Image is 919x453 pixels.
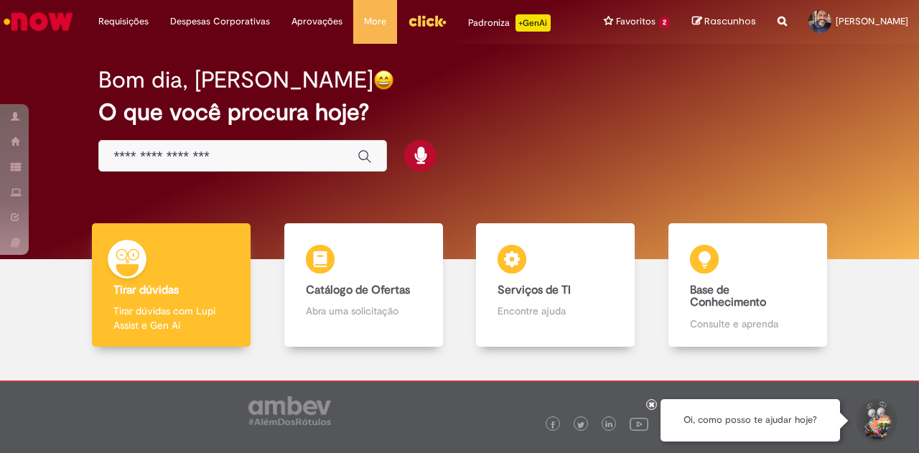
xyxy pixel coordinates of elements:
img: logo_footer_youtube.png [630,414,648,433]
span: More [364,14,386,29]
img: logo_footer_ambev_rotulo_gray.png [248,396,331,425]
img: happy-face.png [373,70,394,90]
img: ServiceNow [1,7,75,36]
span: Requisições [98,14,149,29]
p: Abra uma solicitação [306,304,421,318]
p: Consulte e aprenda [690,317,806,331]
b: Tirar dúvidas [113,283,179,297]
a: Rascunhos [692,15,756,29]
p: Encontre ajuda [498,304,613,318]
img: logo_footer_facebook.png [549,421,556,429]
span: Despesas Corporativas [170,14,270,29]
button: Iniciar Conversa de Suporte [854,399,897,442]
span: Aprovações [291,14,342,29]
b: Catálogo de Ofertas [306,283,410,297]
h2: O que você procura hoje? [98,100,820,125]
p: Tirar dúvidas com Lupi Assist e Gen Ai [113,304,229,332]
div: Padroniza [468,14,551,32]
span: 2 [658,17,671,29]
b: Serviços de TI [498,283,571,297]
a: Catálogo de Ofertas Abra uma solicitação [268,223,460,347]
h2: Bom dia, [PERSON_NAME] [98,67,373,93]
img: logo_footer_twitter.png [577,421,584,429]
a: Serviços de TI Encontre ajuda [459,223,652,347]
div: Oi, como posso te ajudar hoje? [661,399,840,442]
b: Base de Conhecimento [690,283,766,310]
a: Tirar dúvidas Tirar dúvidas com Lupi Assist e Gen Ai [75,223,268,347]
img: click_logo_yellow_360x200.png [408,10,447,32]
a: Base de Conhecimento Consulte e aprenda [652,223,844,347]
span: Favoritos [616,14,656,29]
span: Rascunhos [704,14,756,28]
span: [PERSON_NAME] [836,15,908,27]
img: logo_footer_linkedin.png [605,421,612,429]
p: +GenAi [516,14,551,32]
